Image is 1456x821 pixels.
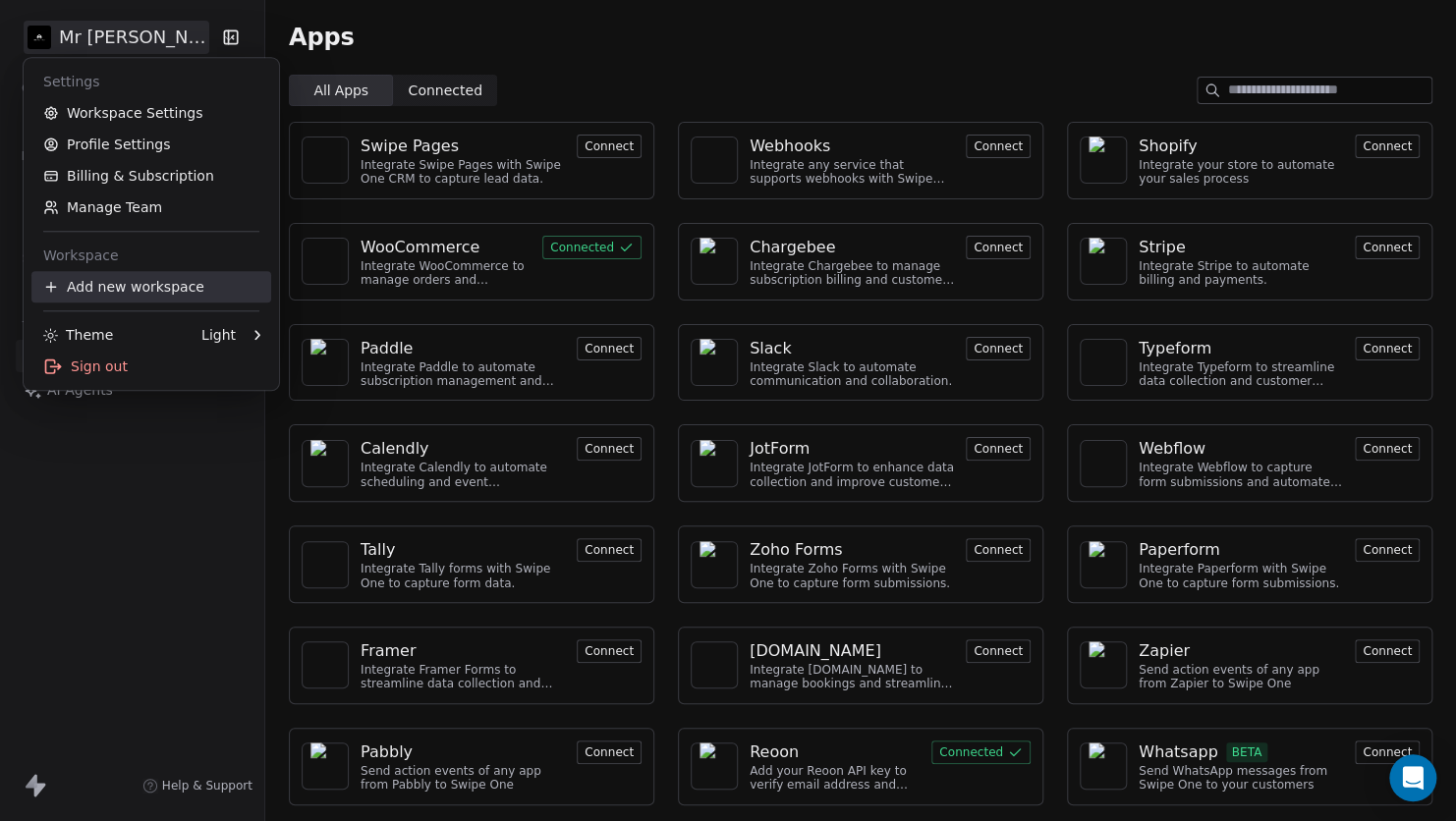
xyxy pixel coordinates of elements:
[31,240,271,271] div: Workspace
[31,129,271,160] a: Profile Settings
[31,192,271,223] a: Manage Team
[201,325,236,345] div: Light
[31,160,271,192] a: Billing & Subscription
[31,97,271,129] a: Workspace Settings
[31,271,271,302] div: Add new workspace
[31,66,271,97] div: Settings
[43,325,113,345] div: Theme
[31,351,271,382] div: Sign out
